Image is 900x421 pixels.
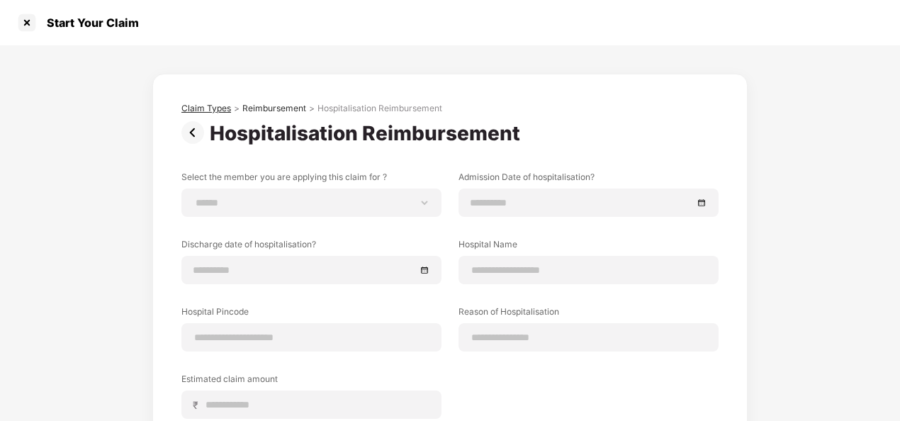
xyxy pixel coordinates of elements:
div: > [234,103,240,114]
label: Select the member you are applying this claim for ? [181,171,441,189]
span: ₹ [193,398,204,412]
label: Admission Date of hospitalisation? [459,171,719,189]
label: Reason of Hospitalisation [459,305,719,323]
label: Hospital Pincode [181,305,441,323]
label: Estimated claim amount [181,373,441,391]
label: Discharge date of hospitalisation? [181,238,441,256]
div: > [309,103,315,114]
div: Hospitalisation Reimbursement [210,121,526,145]
div: Claim Types [181,103,231,114]
div: Reimbursement [242,103,306,114]
div: Start Your Claim [38,16,139,30]
img: svg+xml;base64,PHN2ZyBpZD0iUHJldi0zMngzMiIgeG1sbnM9Imh0dHA6Ly93d3cudzMub3JnLzIwMDAvc3ZnIiB3aWR0aD... [181,121,210,144]
label: Hospital Name [459,238,719,256]
div: Hospitalisation Reimbursement [317,103,442,114]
